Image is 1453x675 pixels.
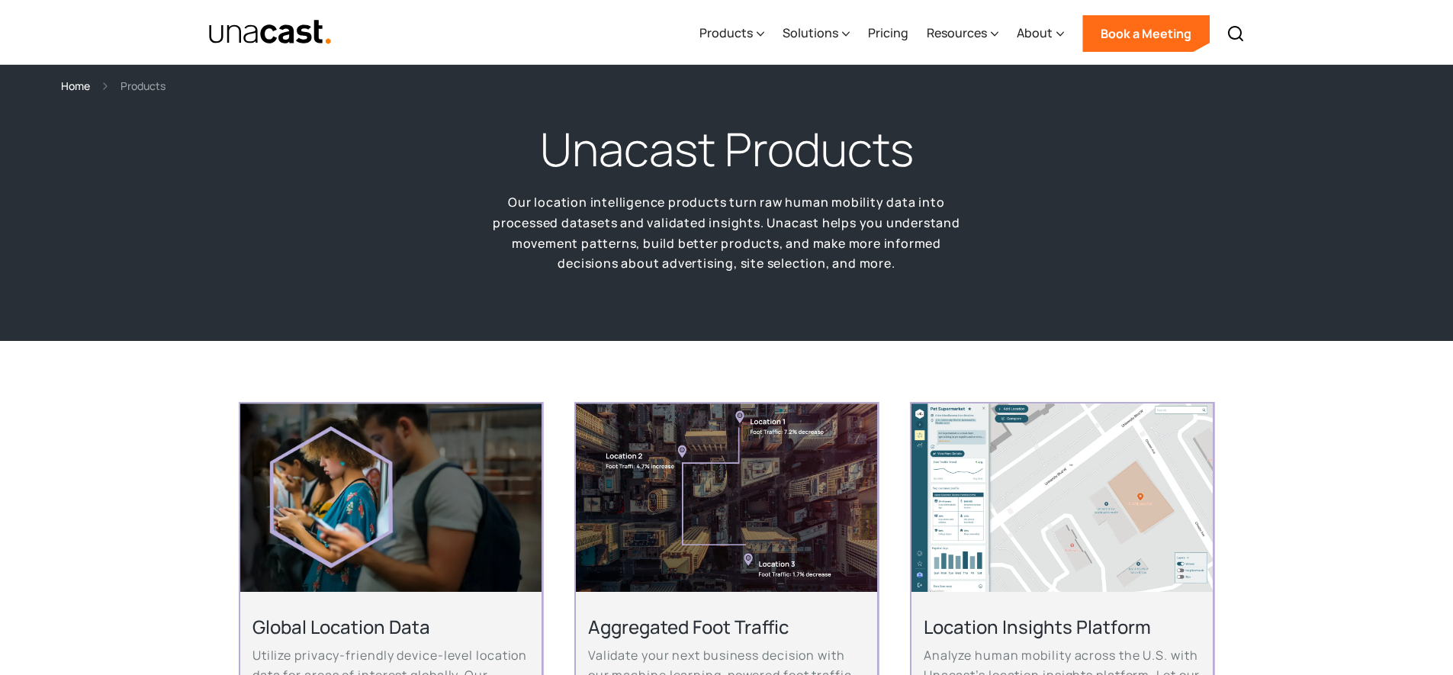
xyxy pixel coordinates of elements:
div: About [1017,2,1064,65]
a: Pricing [868,2,908,65]
h1: Unacast Products [540,119,914,180]
img: Search icon [1226,24,1245,43]
div: Solutions [783,24,838,42]
p: Our location intelligence products turn raw human mobility data into processed datasets and valid... [490,192,963,274]
div: Resources [927,24,987,42]
img: Unacast text logo [208,19,333,46]
div: About [1017,24,1053,42]
div: Products [699,2,764,65]
div: Resources [927,2,998,65]
a: Home [61,77,90,95]
a: home [208,19,333,46]
div: Solutions [783,2,850,65]
img: An image of the unacast UI. Shows a map of a pet supermarket along with relevant data in the side... [911,403,1213,592]
img: An aerial view of a city block with foot traffic data and location data information [576,403,877,592]
h2: Aggregated Foot Traffic [588,615,865,638]
div: Products [699,24,753,42]
h2: Location Insights Platform [924,615,1201,638]
a: Book a Meeting [1082,15,1210,52]
h2: Global Location Data [252,615,529,638]
div: Products [121,77,166,95]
